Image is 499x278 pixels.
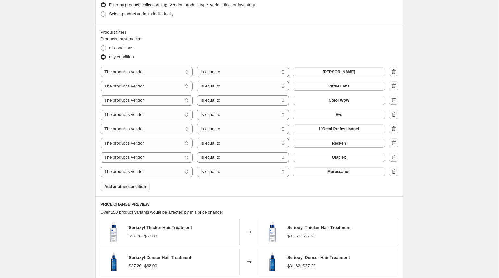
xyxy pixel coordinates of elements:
[287,263,300,269] div: $31.62
[293,139,385,148] button: Redken
[263,252,282,272] img: Untitleddesign_41_80x.png
[293,110,385,119] button: Evo
[129,225,192,230] span: Serioxyl Thicker Hair Treatment
[109,2,255,7] span: Filter by product, collection, tag, vendor, product type, variant title, or inventory
[101,202,398,207] h6: PRICE CHANGE PREVIEW
[287,255,350,260] span: Serioxyl Denser Hair Treatment
[144,263,157,269] strike: $62.00
[319,126,359,132] span: L'Oréal Professionnel
[287,233,300,239] div: $31.62
[144,233,157,239] strike: $62.00
[293,96,385,105] button: Color Wow
[129,233,142,239] div: $37.20
[101,29,398,36] div: Product filters
[303,233,316,239] strike: $37.20
[293,167,385,176] button: Moroccanoil
[101,182,150,191] button: Add another condition
[104,252,124,272] img: Untitleddesign_41_80x.png
[293,153,385,162] button: Olaplex
[287,225,350,230] span: Serioxyl Thicker Hair Treatment
[129,263,142,269] div: $37.20
[327,169,350,174] span: Moroccanoil
[329,98,349,103] span: Color Wow
[109,45,133,50] span: all conditions
[328,84,350,89] span: Virtue Labs
[335,112,342,117] span: Evo
[104,222,124,242] img: SERIOXYL_THICKER_SERUM_WEB_80x.jpg
[293,67,385,76] button: [PERSON_NAME]
[303,263,316,269] strike: $37.20
[293,82,385,91] button: Virtue Labs
[101,36,141,41] span: Products must match:
[101,210,223,214] span: Over 250 product variants would be affected by this price change:
[104,184,146,189] span: Add another condition
[263,222,282,242] img: SERIOXYL_THICKER_SERUM_WEB_80x.jpg
[109,11,173,16] span: Select product variants individually
[323,69,355,75] span: [PERSON_NAME]
[293,124,385,133] button: L'Oréal Professionnel
[129,255,191,260] span: Serioxyl Denser Hair Treatment
[332,141,346,146] span: Redken
[109,54,134,59] span: any condition
[332,155,346,160] span: Olaplex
